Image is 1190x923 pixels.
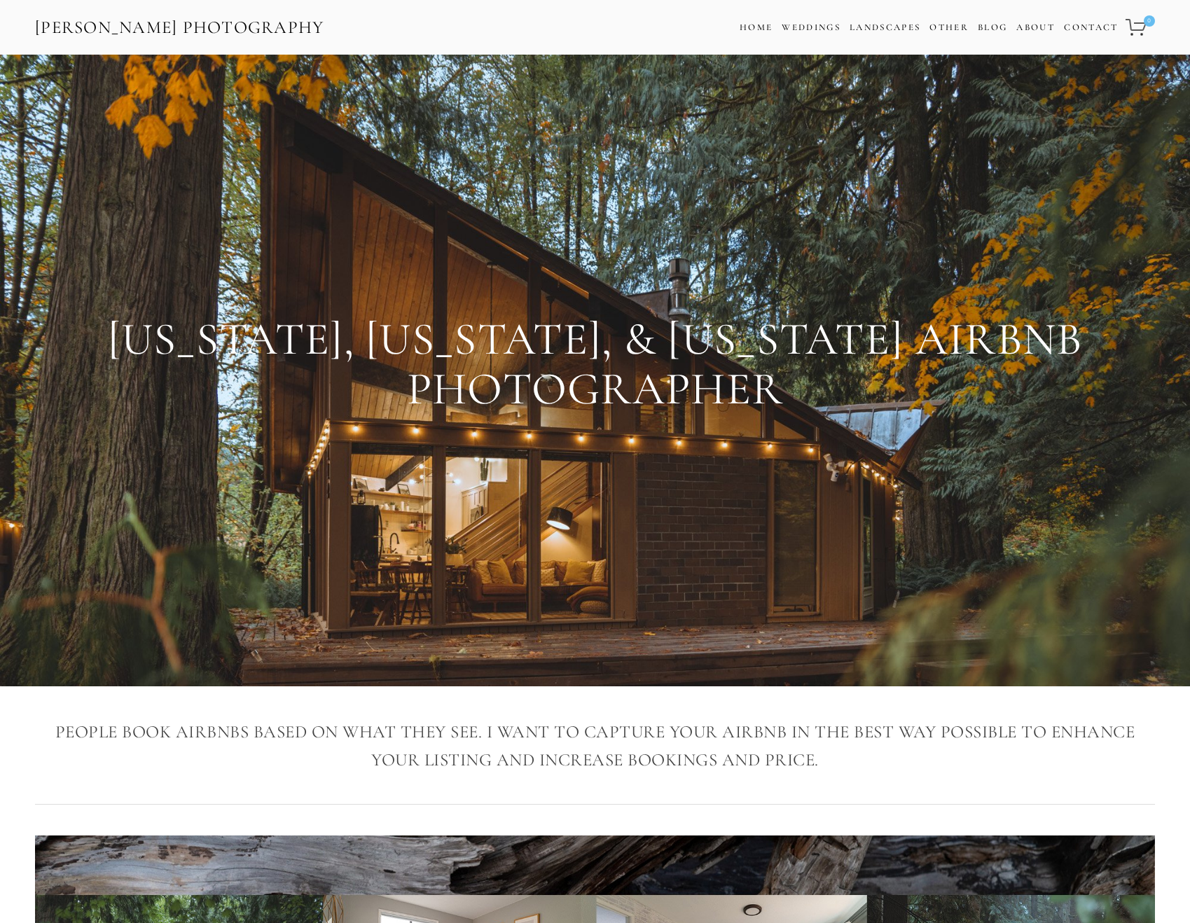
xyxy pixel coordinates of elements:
[978,18,1007,38] a: Blog
[1144,15,1155,27] span: 0
[34,12,326,43] a: [PERSON_NAME] Photography
[850,22,920,33] a: Landscapes
[1064,18,1118,38] a: Contact
[740,18,773,38] a: Home
[1016,18,1055,38] a: About
[35,718,1155,774] h3: People book airbnbs based on what they see. I want to capture your airbnb in the best way possibl...
[35,314,1155,415] h1: [US_STATE], [US_STATE], & [US_STATE] Airbnb Photographer
[782,22,840,33] a: Weddings
[929,22,969,33] a: Other
[1123,11,1156,44] a: 0 items in cart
